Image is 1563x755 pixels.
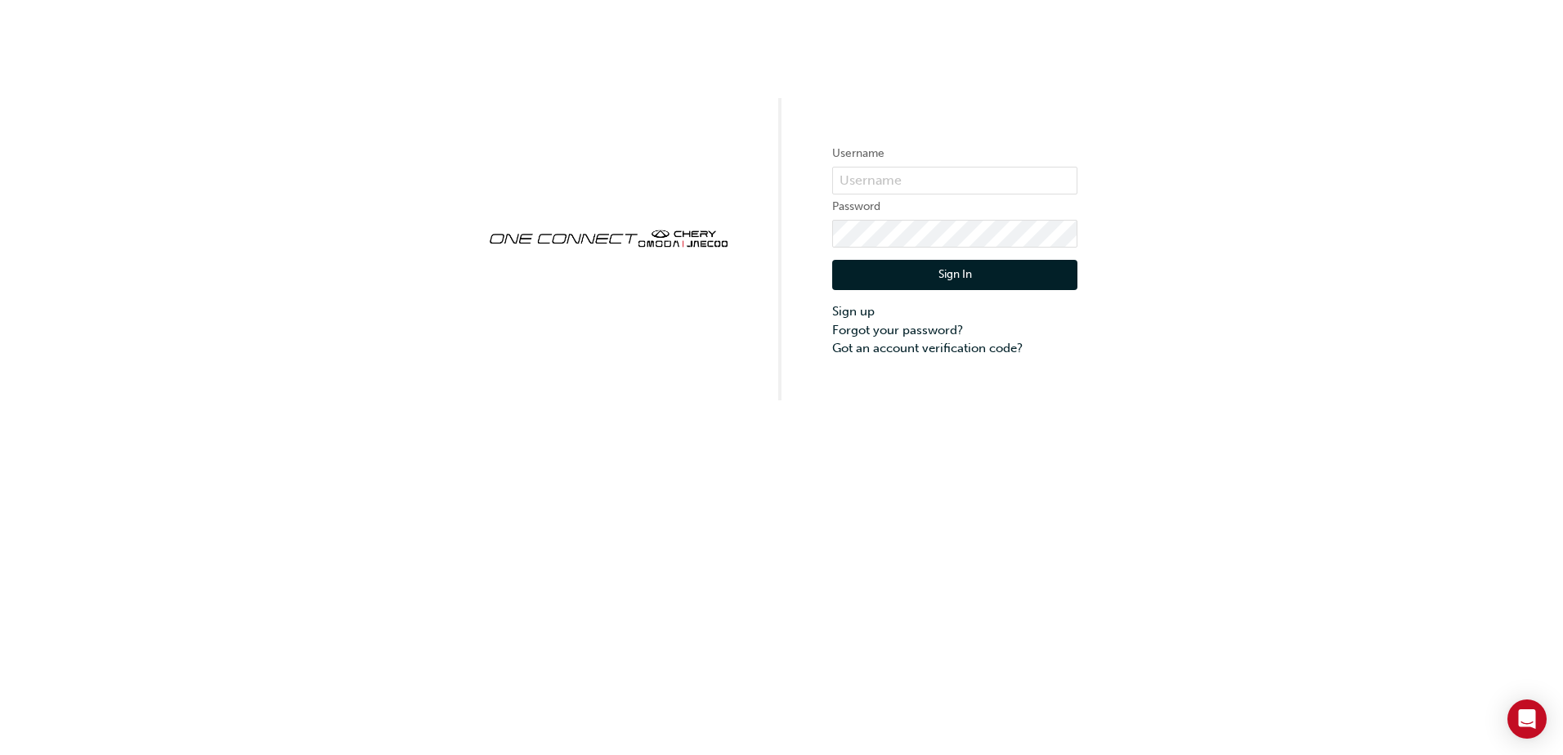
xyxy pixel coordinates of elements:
label: Username [832,144,1077,163]
button: Sign In [832,260,1077,291]
a: Forgot your password? [832,321,1077,340]
a: Got an account verification code? [832,339,1077,358]
div: Open Intercom Messenger [1507,699,1547,739]
label: Password [832,197,1077,217]
a: Sign up [832,302,1077,321]
input: Username [832,167,1077,194]
img: oneconnect [486,216,731,258]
